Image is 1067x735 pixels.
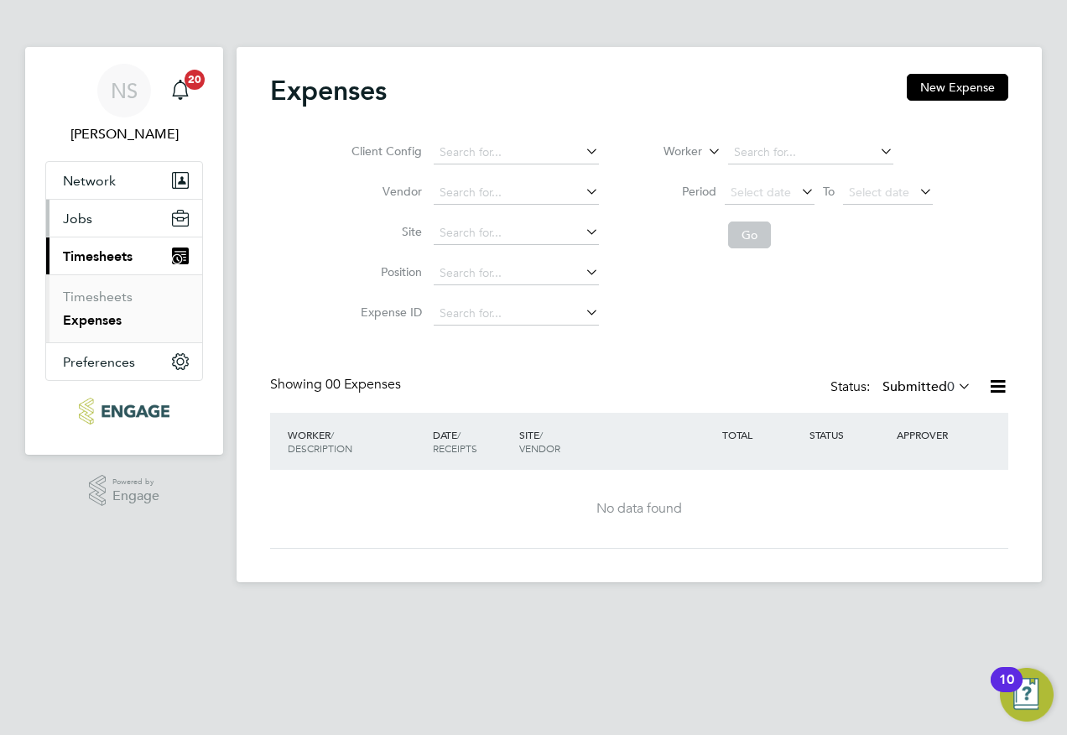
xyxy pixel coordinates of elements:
[718,420,805,450] div: TOTAL
[457,428,461,441] span: /
[288,441,352,455] span: DESCRIPTION
[63,289,133,305] a: Timesheets
[346,143,422,159] label: Client Config
[346,224,422,239] label: Site
[731,185,791,200] span: Select date
[434,141,599,164] input: Search for...
[728,141,893,164] input: Search for...
[164,64,197,117] a: 20
[429,420,516,463] div: DATE
[112,475,159,489] span: Powered by
[434,222,599,245] input: Search for...
[849,185,909,200] span: Select date
[46,200,202,237] button: Jobs
[79,398,169,425] img: ncclondon-logo-retina.png
[45,398,203,425] a: Go to home page
[63,173,116,189] span: Network
[830,376,975,399] div: Status:
[999,680,1014,701] div: 10
[63,312,122,328] a: Expenses
[728,222,771,248] button: Go
[63,248,133,264] span: Timesheets
[111,80,138,102] span: NS
[185,70,205,90] span: 20
[346,305,422,320] label: Expense ID
[63,211,92,227] span: Jobs
[907,74,1008,101] button: New Expense
[112,489,159,503] span: Engage
[434,262,599,285] input: Search for...
[539,428,543,441] span: /
[1000,668,1054,722] button: Open Resource Center, 10 new notifications
[515,420,718,463] div: SITE
[882,378,971,395] label: Submitted
[325,376,401,393] span: 00 Expenses
[45,64,203,144] a: NS[PERSON_NAME]
[433,441,477,455] span: RECEIPTS
[63,354,135,370] span: Preferences
[46,162,202,199] button: Network
[89,475,160,507] a: Powered byEngage
[270,74,387,107] h2: Expenses
[45,124,203,144] span: Natalie Strong
[284,420,429,463] div: WORKER
[270,376,404,394] div: Showing
[25,47,223,455] nav: Main navigation
[947,378,955,395] span: 0
[627,143,702,160] label: Worker
[346,264,422,279] label: Position
[805,420,893,450] div: STATUS
[434,302,599,326] input: Search for...
[346,184,422,199] label: Vendor
[434,181,599,205] input: Search for...
[893,420,980,450] div: APPROVER
[818,180,840,202] span: To
[641,184,716,199] label: Period
[287,500,992,518] div: No data found
[519,441,560,455] span: VENDOR
[46,274,202,342] div: Timesheets
[46,343,202,380] button: Preferences
[46,237,202,274] button: Timesheets
[331,428,334,441] span: /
